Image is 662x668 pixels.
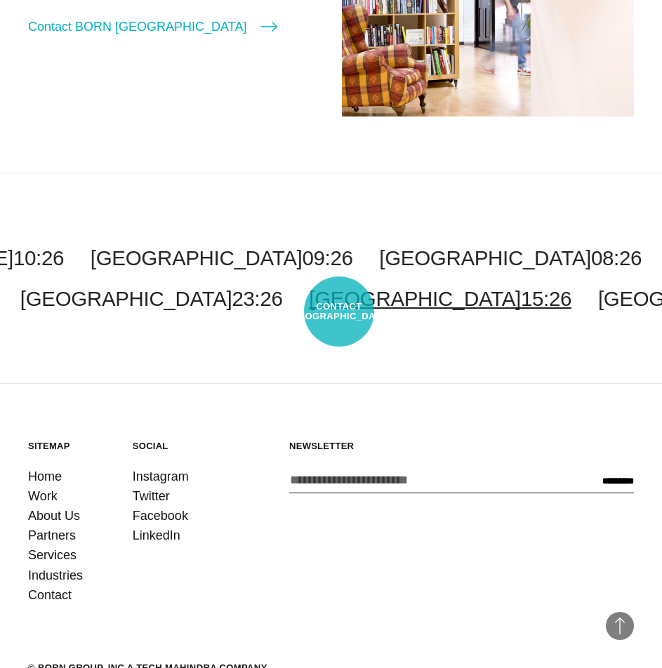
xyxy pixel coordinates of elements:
h5: Social [133,440,216,452]
a: Home [28,467,62,486]
a: Partners [28,526,76,545]
a: Work [28,486,58,506]
a: Contact BORN [GEOGRAPHIC_DATA] [28,17,277,36]
a: Facebook [133,506,188,526]
a: Twitter [133,486,170,506]
a: [GEOGRAPHIC_DATA]23:26 [20,287,283,310]
a: Contact [28,585,72,605]
a: [GEOGRAPHIC_DATA]15:26 [309,287,571,310]
a: Instagram [133,467,189,486]
span: 10:26 [13,246,64,269]
button: Back to Top [606,612,634,640]
span: 23:26 [232,287,282,310]
a: [GEOGRAPHIC_DATA]09:26 [91,246,353,269]
span: 09:26 [302,246,352,269]
h5: Sitemap [28,440,112,452]
a: [GEOGRAPHIC_DATA]08:26 [379,246,642,269]
h5: Newsletter [289,440,634,452]
a: Services [28,545,77,565]
span: 15:26 [521,287,571,310]
a: About Us [28,506,80,526]
a: Industries [28,566,83,585]
a: LinkedIn [133,526,180,545]
span: 08:26 [591,246,642,269]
